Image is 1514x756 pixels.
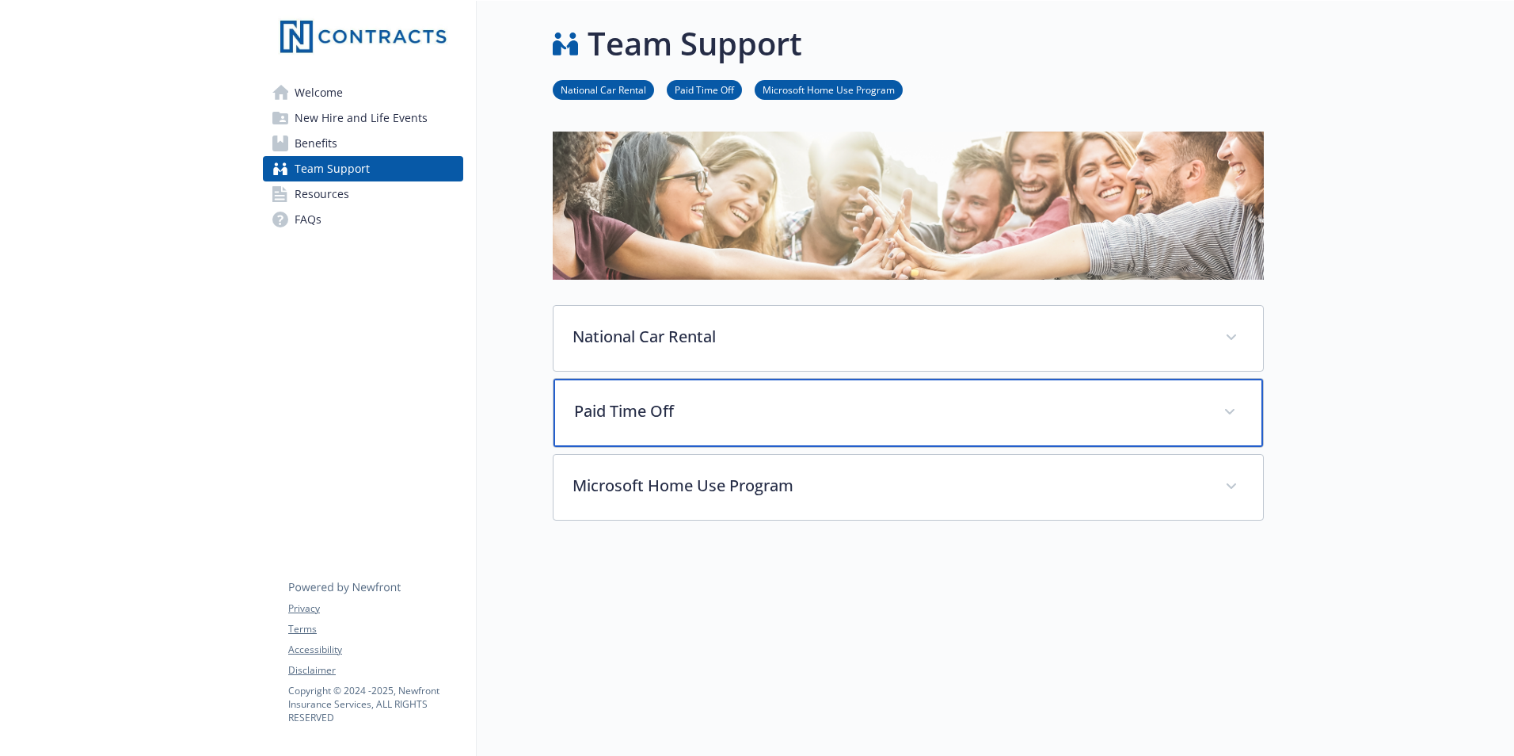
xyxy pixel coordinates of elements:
div: National Car Rental [553,306,1263,371]
span: Benefits [295,131,337,156]
a: Resources [263,181,463,207]
p: Paid Time Off [574,399,1204,423]
a: Benefits [263,131,463,156]
a: Privacy [288,601,462,616]
div: Microsoft Home Use Program [553,455,1263,520]
a: Paid Time Off [667,82,742,97]
span: Welcome [295,80,343,105]
div: Paid Time Off [553,379,1263,447]
span: Team Support [295,156,370,181]
p: Copyright © 2024 - 2025 , Newfront Insurance Services, ALL RIGHTS RESERVED [288,684,462,724]
a: FAQs [263,207,463,232]
a: New Hire and Life Events [263,105,463,131]
h1: Team Support [588,20,802,67]
a: Terms [288,622,462,636]
p: Microsoft Home Use Program [573,474,1206,498]
a: Accessibility [288,643,462,657]
p: National Car Rental [573,325,1206,349]
a: Welcome [263,80,463,105]
a: Team Support [263,156,463,181]
span: FAQs [295,207,321,232]
span: Resources [295,181,349,207]
a: National Car Rental [553,82,654,97]
a: Microsoft Home Use Program [755,82,903,97]
img: team support page banner [553,132,1264,280]
span: New Hire and Life Events [295,105,428,131]
a: Disclaimer [288,663,462,678]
